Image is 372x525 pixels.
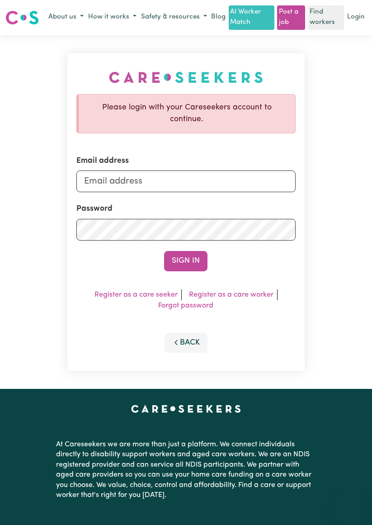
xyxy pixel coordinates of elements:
[86,102,288,126] p: Please login with your Careseekers account to continue.
[131,405,241,412] a: Careseekers home page
[76,170,296,192] input: Email address
[139,10,209,25] button: Safety & resources
[5,9,39,26] img: Careseekers logo
[277,5,305,30] a: Post a job
[76,155,129,166] label: Email address
[5,7,39,28] a: Careseekers logo
[336,489,365,518] iframe: Button to launch messaging window
[165,333,208,353] button: Back
[94,291,178,298] a: Register as a care seeker
[164,251,207,271] button: Sign In
[189,291,273,298] a: Register as a care worker
[46,10,86,25] button: About us
[345,10,367,24] a: Login
[229,5,274,30] a: AI Worker Match
[308,5,344,30] a: Find workers
[76,203,113,215] label: Password
[209,10,227,24] a: Blog
[158,302,213,309] a: Forgot password
[86,10,139,25] button: How it works
[56,436,316,504] p: At Careseekers we are more than just a platform. We connect individuals directly to disability su...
